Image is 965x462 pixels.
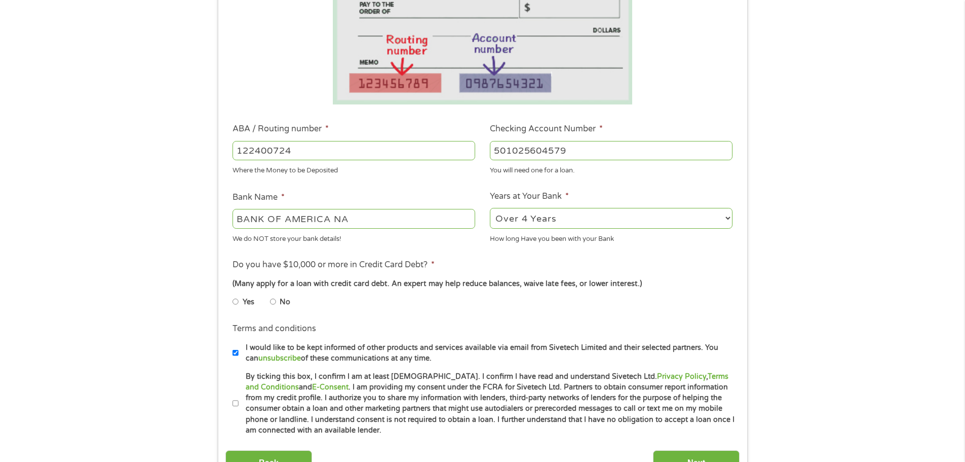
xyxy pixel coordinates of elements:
[233,230,475,244] div: We do NOT store your bank details!
[233,141,475,160] input: 263177916
[490,141,732,160] input: 345634636
[490,124,603,134] label: Checking Account Number
[657,372,706,381] a: Privacy Policy
[243,297,254,308] label: Yes
[246,372,728,392] a: Terms and Conditions
[233,192,285,203] label: Bank Name
[239,371,736,436] label: By ticking this box, I confirm I am at least [DEMOGRAPHIC_DATA]. I confirm I have read and unders...
[490,162,732,176] div: You will need one for a loan.
[280,297,290,308] label: No
[233,278,732,290] div: (Many apply for a loan with credit card debt. An expert may help reduce balances, waive late fees...
[490,230,732,244] div: How long Have you been with your Bank
[258,354,301,363] a: unsubscribe
[233,162,475,176] div: Where the Money to be Deposited
[233,260,435,270] label: Do you have $10,000 or more in Credit Card Debt?
[233,124,329,134] label: ABA / Routing number
[490,191,569,202] label: Years at Your Bank
[312,383,349,392] a: E-Consent
[239,342,736,364] label: I would like to be kept informed of other products and services available via email from Sivetech...
[233,324,316,334] label: Terms and conditions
